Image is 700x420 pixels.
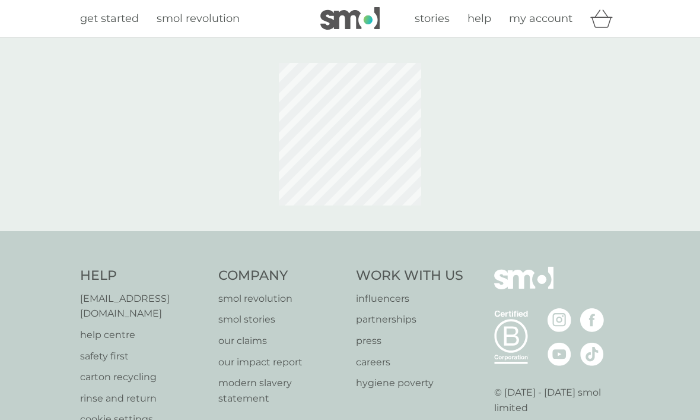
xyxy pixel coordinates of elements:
[80,10,139,27] a: get started
[356,312,463,327] a: partnerships
[356,291,463,307] a: influencers
[80,370,206,385] a: carton recycling
[320,7,380,30] img: smol
[80,267,206,285] h4: Help
[80,327,206,343] a: help centre
[80,12,139,25] span: get started
[80,391,206,406] a: rinse and return
[218,355,345,370] a: our impact report
[218,267,345,285] h4: Company
[157,12,240,25] span: smol revolution
[218,291,345,307] a: smol revolution
[509,12,572,25] span: my account
[548,342,571,366] img: visit the smol Youtube page
[580,342,604,366] img: visit the smol Tiktok page
[356,267,463,285] h4: Work With Us
[415,10,450,27] a: stories
[356,355,463,370] a: careers
[356,375,463,391] a: hygiene poverty
[467,12,491,25] span: help
[218,333,345,349] a: our claims
[509,10,572,27] a: my account
[218,312,345,327] a: smol stories
[590,7,620,30] div: basket
[218,375,345,406] a: modern slavery statement
[494,385,621,415] p: © [DATE] - [DATE] smol limited
[80,291,206,321] a: [EMAIL_ADDRESS][DOMAIN_NAME]
[80,349,206,364] a: safety first
[548,308,571,332] img: visit the smol Instagram page
[494,267,553,307] img: smol
[467,10,491,27] a: help
[157,10,240,27] a: smol revolution
[580,308,604,332] img: visit the smol Facebook page
[415,12,450,25] span: stories
[356,333,463,349] a: press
